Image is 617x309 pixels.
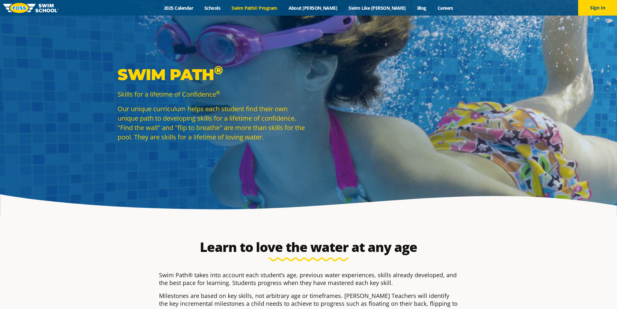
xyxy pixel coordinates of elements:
[13,288,20,298] div: TOP
[118,89,305,99] p: Skills for a lifetime of Confidence
[216,89,220,96] sup: ®
[199,5,226,11] a: Schools
[3,3,59,13] img: FOSS Swim School Logo
[156,239,462,255] h2: Learn to love the water at any age
[158,5,199,11] a: 2025 Calendar
[411,5,432,11] a: Blog
[432,5,459,11] a: Careers
[214,63,223,77] sup: ®
[118,104,305,142] p: Our unique curriculum helps each student find their own unique path to developing skills for a li...
[343,5,412,11] a: Swim Like [PERSON_NAME]
[118,65,305,84] p: Swim Path
[226,5,283,11] a: Swim Path® Program
[159,271,458,287] p: Swim Path® takes into account each student’s age, previous water experiences, skills already deve...
[283,5,343,11] a: About [PERSON_NAME]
